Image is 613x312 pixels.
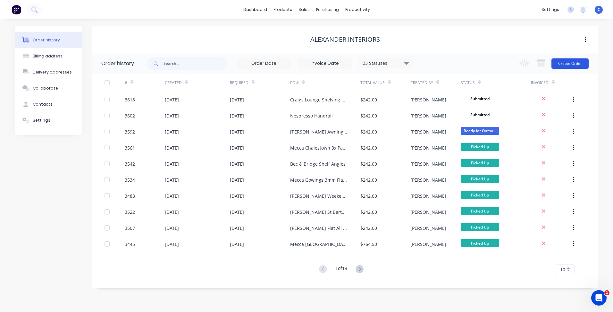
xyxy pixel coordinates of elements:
[230,112,244,119] div: [DATE]
[125,96,135,103] div: 3618
[410,96,446,103] div: [PERSON_NAME]
[15,112,82,128] button: Settings
[15,96,82,112] button: Contacts
[237,59,291,68] input: Order Date
[360,209,377,215] div: $242.00
[310,36,380,43] div: Alexander Interiors
[125,144,135,151] div: 3561
[230,144,244,151] div: [DATE]
[165,193,179,199] div: [DATE]
[461,143,499,151] span: Picked Up
[410,225,446,231] div: [PERSON_NAME]
[410,193,446,199] div: [PERSON_NAME]
[125,112,135,119] div: 3602
[410,177,446,183] div: [PERSON_NAME]
[560,266,565,273] span: 10
[33,53,63,59] div: Billing address
[290,112,333,119] div: Nespresso Handrail
[410,74,460,91] div: Created By
[125,209,135,215] div: 3522
[591,290,607,306] iframe: Intercom live chat
[313,5,342,14] div: purchasing
[290,241,348,247] div: Mecca [GEOGRAPHIC_DATA]
[360,193,377,199] div: $242.00
[125,74,165,91] div: #
[165,160,179,167] div: [DATE]
[410,80,433,86] div: Created By
[410,144,446,151] div: [PERSON_NAME]
[410,241,446,247] div: [PERSON_NAME]
[165,241,179,247] div: [DATE]
[360,74,410,91] div: Total Value
[125,193,135,199] div: 3483
[342,5,373,14] div: productivity
[461,74,531,91] div: Status
[290,225,348,231] div: [PERSON_NAME] Flat Ali Piece
[230,160,244,167] div: [DATE]
[410,128,446,135] div: [PERSON_NAME]
[461,95,499,103] span: Submitted
[359,60,413,67] div: 23 Statuses
[15,64,82,80] button: Delivery addresses
[165,144,179,151] div: [DATE]
[165,177,179,183] div: [DATE]
[230,74,290,91] div: Required
[33,85,58,91] div: Collaborate
[295,5,313,14] div: sales
[33,37,60,43] div: Order history
[33,117,50,123] div: Settings
[290,209,348,215] div: [PERSON_NAME] St Barts Retrofit
[230,193,244,199] div: [DATE]
[290,74,360,91] div: PO #
[125,241,135,247] div: 3445
[360,225,377,231] div: $242.00
[538,5,562,14] div: settings
[290,177,348,183] div: Mecca Gowings 3mm Flat Plate
[15,48,82,64] button: Billing address
[360,112,377,119] div: $242.00
[165,209,179,215] div: [DATE]
[165,80,182,86] div: Created
[125,160,135,167] div: 3542
[33,101,53,107] div: Contacts
[230,225,244,231] div: [DATE]
[461,127,499,135] span: Ready for Outso...
[165,112,179,119] div: [DATE]
[125,177,135,183] div: 3534
[165,96,179,103] div: [DATE]
[164,57,227,70] input: Search...
[240,5,270,14] a: dashboard
[165,74,230,91] div: Created
[125,80,127,86] div: #
[230,241,244,247] div: [DATE]
[360,80,385,86] div: Total Value
[598,7,600,13] span: C
[12,5,21,14] img: Factory
[360,96,377,103] div: $242.00
[604,290,609,295] span: 1
[290,144,348,151] div: Mecca Chalestown 3x Panels
[270,5,295,14] div: products
[290,160,346,167] div: Bec & Bridge Shelf Angles
[335,265,347,274] div: 1 of 19
[33,69,72,75] div: Delivery addresses
[461,159,499,167] span: Picked Up
[360,241,377,247] div: $764.50
[531,74,571,91] div: Invoiced
[461,223,499,231] span: Picked Up
[461,239,499,247] span: Picked Up
[290,128,348,135] div: [PERSON_NAME] Awning Panels & Lights
[360,128,377,135] div: $242.00
[461,191,499,199] span: Picked Up
[165,225,179,231] div: [DATE]
[360,177,377,183] div: $242.00
[410,209,446,215] div: [PERSON_NAME]
[461,207,499,215] span: Picked Up
[551,58,589,69] button: Create Order
[230,128,244,135] div: [DATE]
[165,128,179,135] div: [DATE]
[230,96,244,103] div: [DATE]
[410,160,446,167] div: [PERSON_NAME]
[125,128,135,135] div: 3592
[298,59,352,68] input: Invoice Date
